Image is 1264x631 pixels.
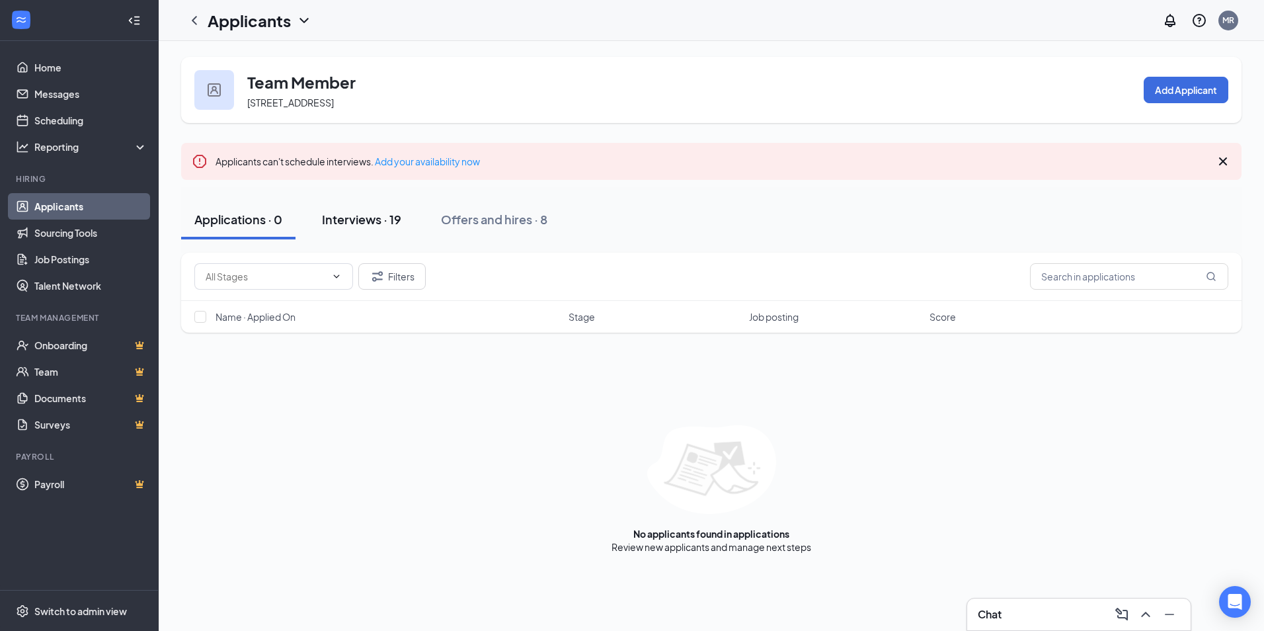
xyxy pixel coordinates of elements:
svg: Collapse [128,14,141,27]
svg: ChevronLeft [186,13,202,28]
svg: Settings [16,605,29,618]
a: TeamCrown [34,358,147,385]
svg: Filter [370,269,385,284]
button: Add Applicant [1144,77,1228,103]
button: ComposeMessage [1111,604,1132,625]
h3: Chat [978,607,1002,622]
a: PayrollCrown [34,471,147,497]
svg: Cross [1215,153,1231,169]
a: Messages [34,81,147,107]
svg: ChevronUp [1138,607,1154,622]
a: Home [34,54,147,81]
input: Search in applications [1030,263,1228,290]
button: ChevronUp [1135,604,1156,625]
div: Review new applicants and manage next steps [612,540,811,554]
span: [STREET_ADDRESS] [247,97,334,108]
span: Score [929,310,956,323]
img: empty-state [647,425,776,514]
button: Minimize [1159,604,1180,625]
a: Scheduling [34,107,147,134]
input: All Stages [206,269,326,284]
span: Applicants can't schedule interviews. [216,155,480,167]
div: No applicants found in applications [633,527,789,540]
h3: Team Member [247,71,356,93]
div: Interviews · 19 [322,211,401,228]
a: Applicants [34,193,147,220]
div: Switch to admin view [34,605,127,618]
button: Filter Filters [358,263,426,290]
svg: Notifications [1162,13,1178,28]
h1: Applicants [208,9,291,32]
svg: ComposeMessage [1114,607,1130,622]
div: Reporting [34,140,148,153]
svg: ChevronDown [296,13,312,28]
a: Talent Network [34,273,147,299]
a: Job Postings [34,246,147,273]
div: MR [1222,15,1234,26]
svg: Error [192,153,208,169]
svg: Minimize [1162,607,1177,622]
a: Sourcing Tools [34,220,147,246]
a: DocumentsCrown [34,385,147,411]
div: Offers and hires · 8 [441,211,547,228]
svg: Analysis [16,140,29,153]
div: Payroll [16,451,145,462]
a: OnboardingCrown [34,332,147,358]
span: Name · Applied On [216,310,296,323]
a: SurveysCrown [34,411,147,438]
a: Add your availability now [375,155,480,167]
div: Applications · 0 [194,211,282,228]
div: Open Intercom Messenger [1219,586,1251,618]
svg: WorkstreamLogo [15,13,28,26]
img: user icon [208,83,221,97]
span: Job posting [749,310,799,323]
svg: QuestionInfo [1191,13,1207,28]
svg: ChevronDown [331,271,342,282]
svg: MagnifyingGlass [1206,271,1216,282]
div: Hiring [16,173,145,185]
span: Stage [569,310,595,323]
div: Team Management [16,312,145,323]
